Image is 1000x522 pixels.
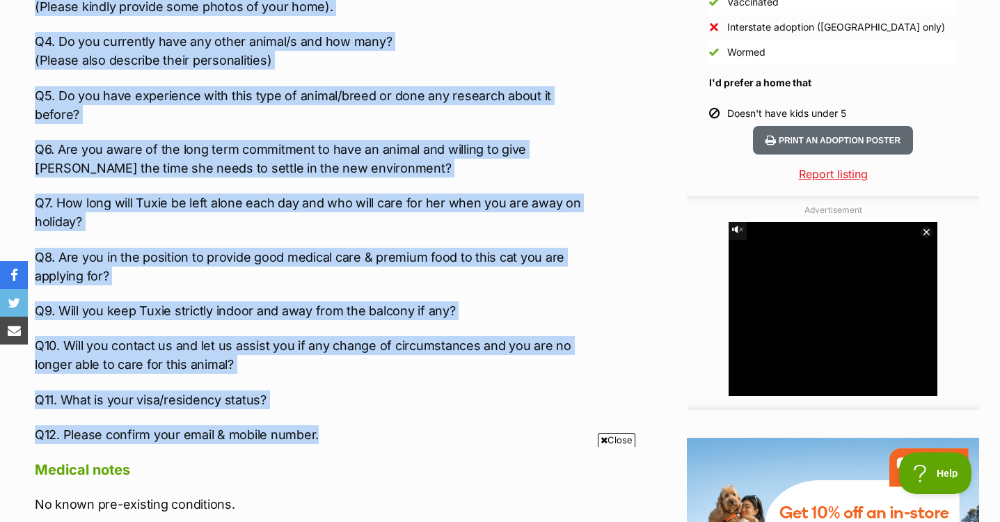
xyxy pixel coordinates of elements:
div: Doesn't have kids under 5 [727,106,846,120]
p: Q5. Do you have experience with this type of animal/breed or done any research about it before? [35,86,596,124]
iframe: Help Scout Beacon - Open [899,452,972,494]
div: Wormed [727,45,765,59]
img: Yes [709,47,719,57]
span: Close [598,433,635,447]
h4: Medical notes [35,461,596,479]
p: Q6. Are you aware of the long term commitment to have an animal and willing to give [PERSON_NAME]... [35,140,596,177]
p: Q7. How long will Tuxie be left alone each day and who will care for her when you are away on hol... [35,193,596,231]
div: Interstate adoption ([GEOGRAPHIC_DATA] only) [727,20,945,34]
div: Advertisement [687,196,979,410]
a: Report listing [687,166,979,182]
p: Q11. What is your visa/residency status? [35,390,596,409]
iframe: Advertisement [729,222,937,396]
p: Q4. Do you currently have any other animal/s and how many? (Please also describe their personalit... [35,32,596,70]
p: Q9. Will you keep Tuxie strictly indoor and away from the balcony if any? [35,301,596,320]
p: No known pre-existing conditions. [35,495,596,514]
p: Q10. Will you contact us and let us assist you if any change of circumstances and you are no long... [35,336,596,374]
button: Print an adoption poster [753,126,913,155]
p: Q8. Are you in the position to provide good medical care & premium food to this cat you are apply... [35,248,596,285]
p: Q12. Please confirm your email & mobile number. [35,425,596,444]
img: No [709,22,719,32]
h4: I'd prefer a home that [709,76,957,90]
iframe: Advertisement [163,452,838,515]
